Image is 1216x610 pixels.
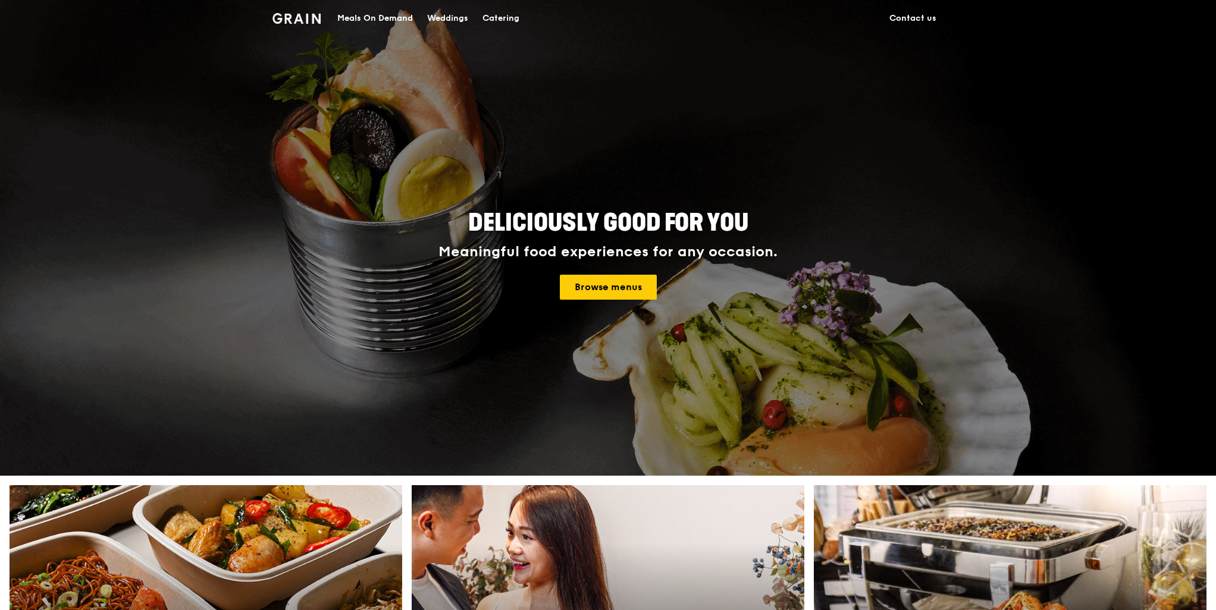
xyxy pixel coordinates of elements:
[394,244,822,260] div: Meaningful food experiences for any occasion.
[468,209,748,237] span: Deliciously good for you
[560,275,657,300] a: Browse menus
[337,1,413,36] div: Meals On Demand
[272,13,321,24] img: Grain
[475,1,526,36] a: Catering
[882,1,944,36] a: Contact us
[420,1,475,36] a: Weddings
[427,1,468,36] div: Weddings
[482,1,519,36] div: Catering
